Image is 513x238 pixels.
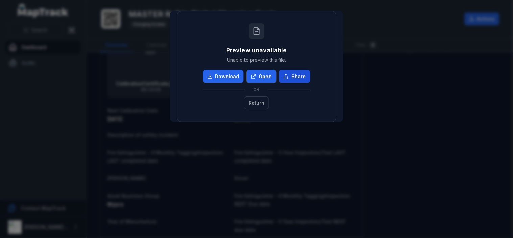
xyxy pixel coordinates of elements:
div: OR [203,83,310,96]
a: Open [247,70,276,83]
button: Return [244,96,269,109]
button: Share [279,70,310,83]
span: Unable to preview this file. [227,57,286,63]
h3: Preview unavailable [226,46,287,55]
a: Download [203,70,244,83]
